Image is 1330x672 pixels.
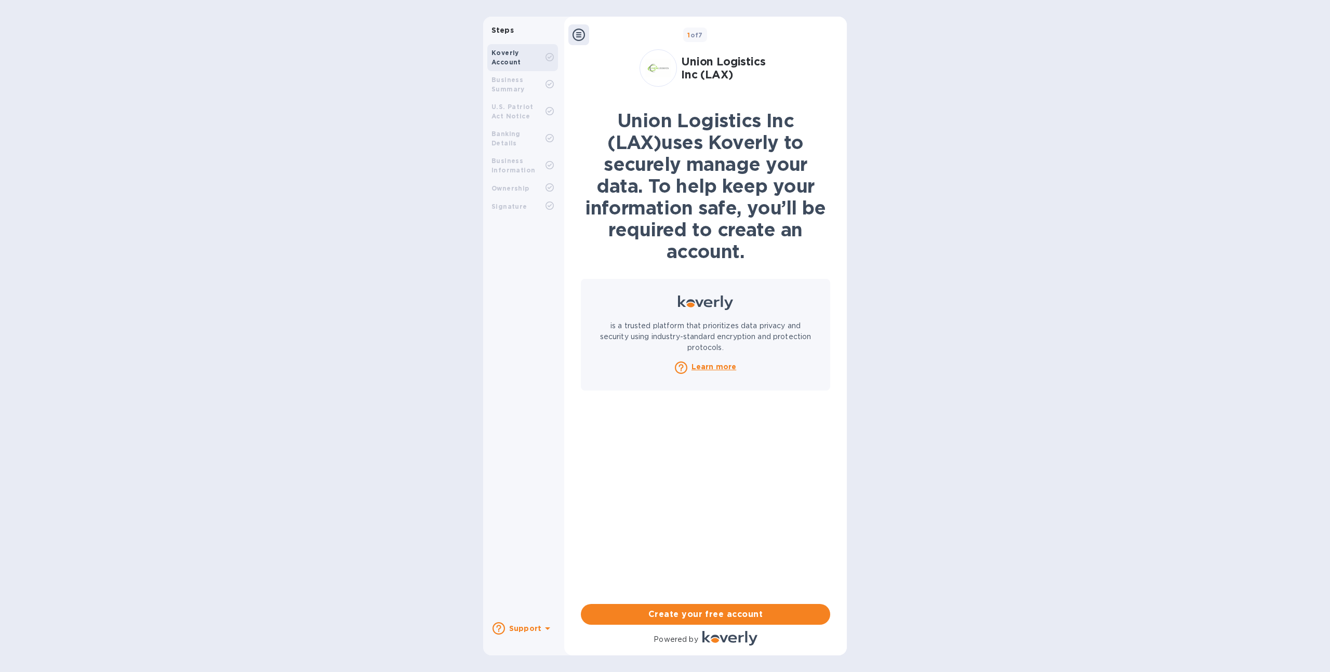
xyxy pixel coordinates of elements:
a: Learn more [691,361,737,372]
span: Create your free account [589,608,822,621]
b: Support [509,624,541,633]
p: Powered by [654,634,698,645]
b: Banking Details [491,130,521,147]
b: Steps [491,26,514,34]
b: Koverly Account [491,49,521,66]
b: U.S. Patriot Act Notice [491,103,534,120]
span: 1 [687,31,690,39]
b: Signature [491,203,527,210]
b: Business Summary [491,76,525,93]
b: Ownership [491,184,529,192]
button: Create your free account [581,604,830,625]
b: Business Information [491,157,535,174]
h1: Union Logistics Inc (LAX) uses Koverly to securely manage your data. To help keep your informatio... [581,110,830,262]
b: of 7 [687,31,703,39]
h2: Union Logistics Inc (LAX) [681,55,772,81]
p: is a trusted platform that prioritizes data privacy and security using industry-standard encrypti... [597,320,814,353]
